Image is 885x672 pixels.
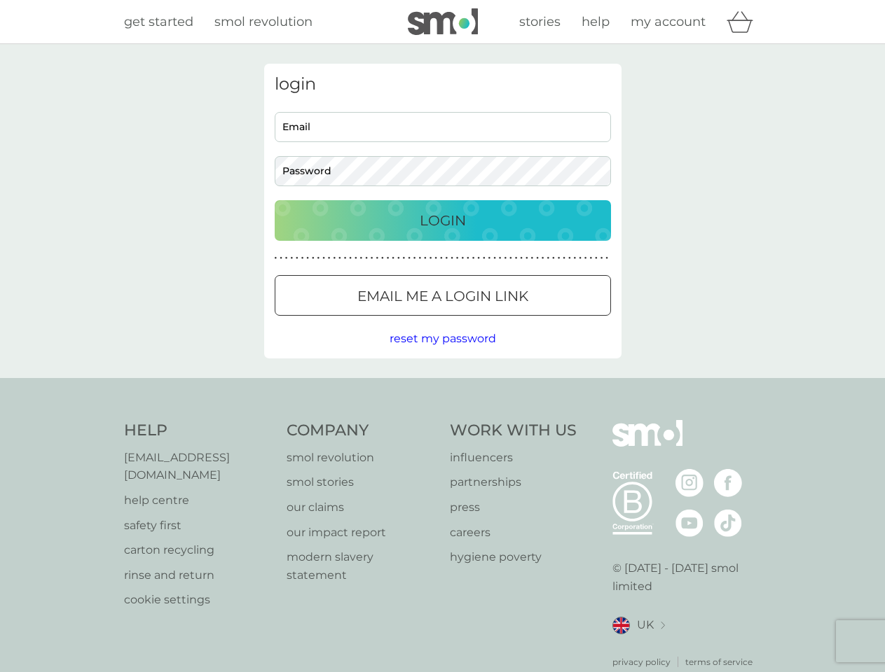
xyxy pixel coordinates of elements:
[124,491,273,510] a: help centre
[296,255,299,262] p: ●
[317,255,320,262] p: ●
[124,12,193,32] a: get started
[124,420,273,442] h4: Help
[275,275,611,316] button: Email me a login link
[408,255,411,262] p: ●
[287,420,436,442] h4: Company
[124,449,273,484] a: [EMAIL_ADDRESS][DOMAIN_NAME]
[124,517,273,535] a: safety first
[675,469,704,497] img: visit the smol Instagram page
[357,285,528,307] p: Email me a login link
[371,255,373,262] p: ●
[584,255,587,262] p: ●
[520,255,523,262] p: ●
[450,524,577,542] a: careers
[675,509,704,537] img: visit the smol Youtube page
[365,255,368,262] p: ●
[519,12,561,32] a: stories
[381,255,384,262] p: ●
[568,255,571,262] p: ●
[275,74,611,94] h3: login
[328,255,331,262] p: ●
[605,255,608,262] p: ●
[312,255,315,262] p: ●
[589,255,592,262] p: ●
[290,255,293,262] p: ●
[582,12,610,32] a: help
[390,332,496,345] span: reset my password
[420,209,466,232] p: Login
[333,255,336,262] p: ●
[446,255,448,262] p: ●
[280,255,282,262] p: ●
[493,255,496,262] p: ●
[214,12,313,32] a: smol revolution
[413,255,416,262] p: ●
[287,524,436,542] a: our impact report
[392,255,395,262] p: ●
[285,255,288,262] p: ●
[685,655,753,668] a: terms of service
[430,255,432,262] p: ●
[124,591,273,609] a: cookie settings
[631,14,706,29] span: my account
[338,255,341,262] p: ●
[376,255,378,262] p: ●
[418,255,421,262] p: ●
[661,622,665,629] img: select a new location
[124,541,273,559] a: carton recycling
[488,255,491,262] p: ●
[612,655,671,668] a: privacy policy
[450,449,577,467] a: influencers
[579,255,582,262] p: ●
[387,255,390,262] p: ●
[450,420,577,442] h4: Work With Us
[472,255,475,262] p: ●
[306,255,309,262] p: ●
[450,498,577,517] p: press
[612,559,762,595] p: © [DATE] - [DATE] smol limited
[287,498,436,517] a: our claims
[582,14,610,29] span: help
[124,14,193,29] span: get started
[595,255,598,262] p: ●
[531,255,534,262] p: ●
[509,255,512,262] p: ●
[536,255,539,262] p: ●
[483,255,486,262] p: ●
[456,255,459,262] p: ●
[397,255,400,262] p: ●
[714,469,742,497] img: visit the smol Facebook page
[287,449,436,467] a: smol revolution
[450,473,577,491] a: partnerships
[360,255,363,262] p: ●
[612,617,630,634] img: UK flag
[515,255,518,262] p: ●
[440,255,443,262] p: ●
[451,255,453,262] p: ●
[637,616,654,634] span: UK
[408,8,478,35] img: smol
[287,473,436,491] a: smol stories
[574,255,577,262] p: ●
[275,255,277,262] p: ●
[275,200,611,241] button: Login
[124,566,273,584] a: rinse and return
[322,255,325,262] p: ●
[355,255,357,262] p: ●
[450,548,577,566] a: hygiene poverty
[344,255,347,262] p: ●
[499,255,502,262] p: ●
[403,255,406,262] p: ●
[558,255,561,262] p: ●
